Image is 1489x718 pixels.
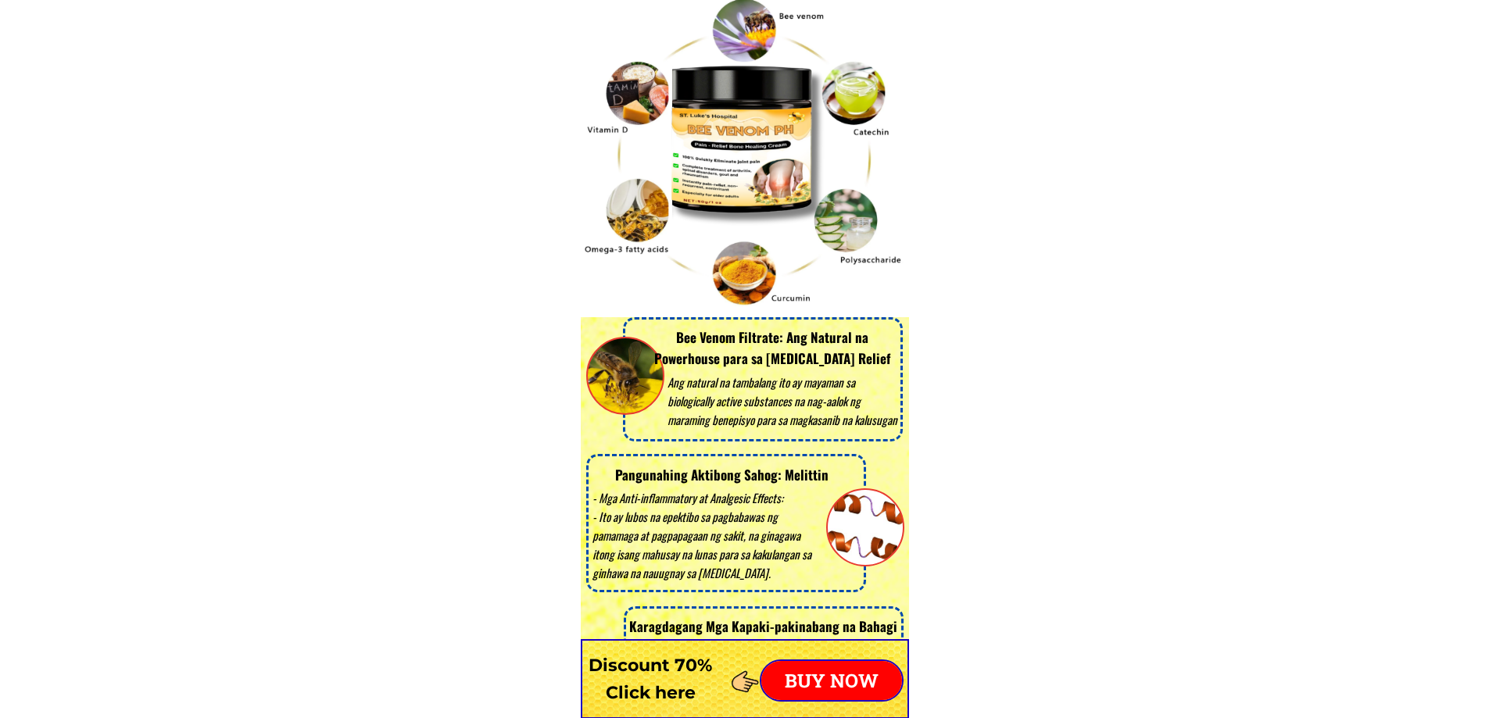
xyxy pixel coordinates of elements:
[668,373,900,429] div: Ang natural na tambalang ito ay mayaman sa biologically active substances na nag-aalok ng maramin...
[592,488,820,582] div: - Mga Anti-inflammatory at Analgesic Effects: - Ito ay lubos na epektibo sa pagbabawas ng pamamag...
[647,327,897,369] h3: Bee Venom Filtrate: Ang Natural na Powerhouse para sa [MEDICAL_DATA] Relief
[761,661,902,700] p: BUY NOW
[592,464,850,485] h3: Pangunahing Aktibong Sahog: Melittin
[628,616,898,637] h3: Karagdagang Mga Kapaki-pakinabang na Bahagi
[581,652,721,706] h3: Discount 70% Click here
